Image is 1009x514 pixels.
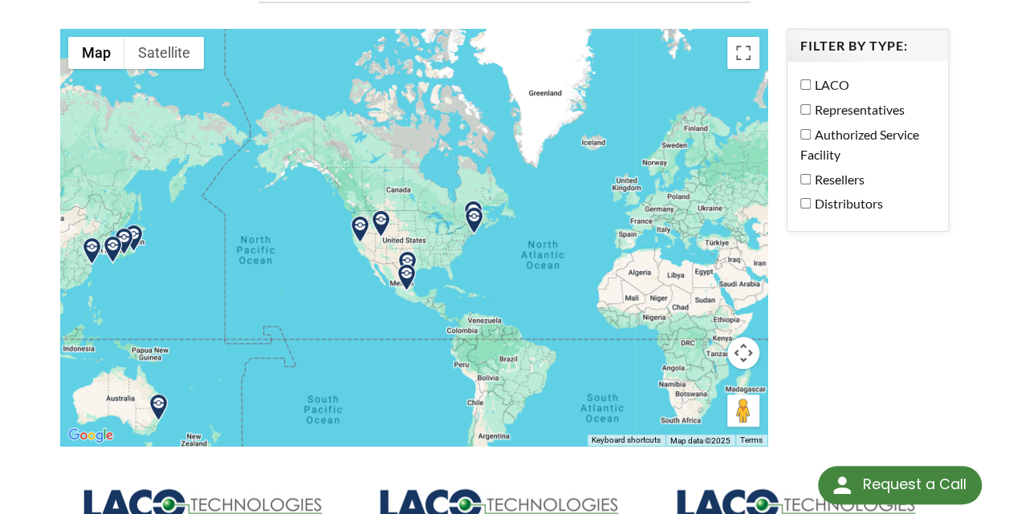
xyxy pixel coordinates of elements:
[800,38,935,55] h4: Filter by Type:
[818,466,982,504] div: Request a Call
[670,436,730,445] span: Map data ©2025
[800,198,811,208] input: Distributors
[727,37,759,69] button: Toggle fullscreen view
[124,37,204,69] button: Show satellite imagery
[800,104,811,115] input: Representatives
[740,435,763,444] a: Terms (opens in new tab)
[727,337,759,369] button: Map camera controls
[592,435,661,446] button: Keyboard shortcuts
[800,193,927,214] label: Distributors
[727,395,759,427] button: Drag Pegman onto the map to open Street View
[800,75,927,95] label: LACO
[68,37,124,69] button: Show street map
[829,472,855,498] img: round button
[64,425,117,446] a: Open this area in Google Maps (opens a new window)
[862,466,966,503] div: Request a Call
[800,124,927,165] label: Authorized Service Facility
[800,169,927,190] label: Resellers
[64,425,117,446] img: Google
[800,129,811,140] input: Authorized Service Facility
[800,79,811,90] input: LACO
[800,174,811,184] input: Resellers
[800,99,927,120] label: Representatives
